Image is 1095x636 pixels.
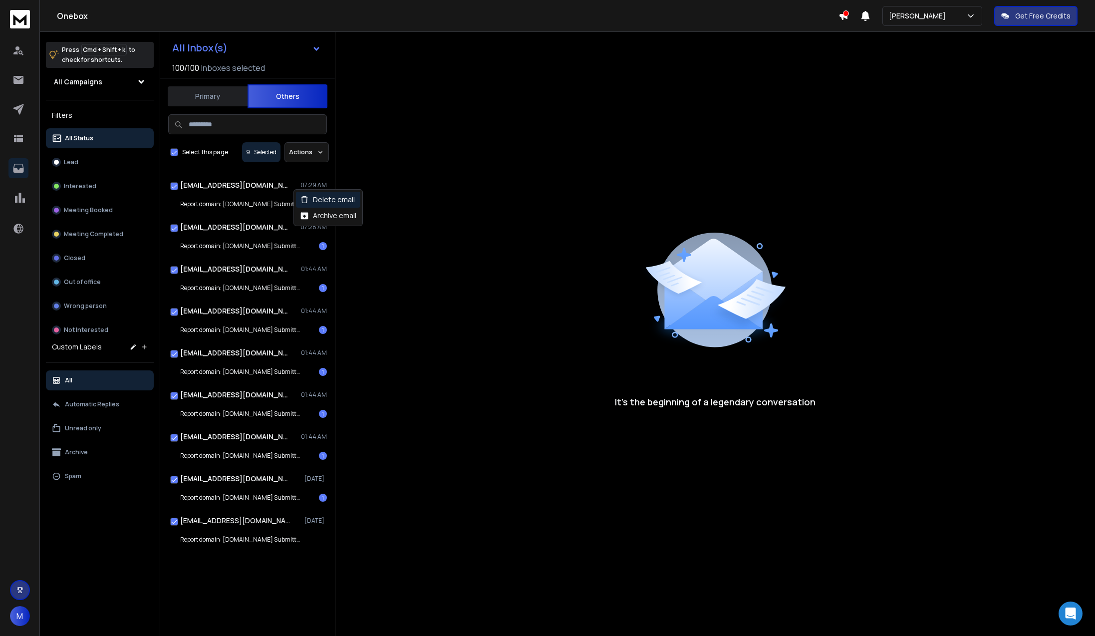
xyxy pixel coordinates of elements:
[301,307,327,315] p: 01:44 AM
[64,302,107,310] p: Wrong person
[180,432,290,442] h1: [EMAIL_ADDRESS][DOMAIN_NAME]
[180,242,300,250] p: Report domain: [DOMAIN_NAME] Submitter: [DOMAIN_NAME]
[289,148,312,156] p: Actions
[54,77,102,87] h1: All Campaigns
[57,10,838,22] h1: Onebox
[64,182,96,190] p: Interested
[300,181,327,189] p: 07:29 AM
[201,62,265,74] h3: Inboxes selected
[180,348,290,358] h1: [EMAIL_ADDRESS][DOMAIN_NAME]
[319,494,327,502] div: 1
[248,84,327,108] button: Others
[180,474,290,484] h1: [EMAIL_ADDRESS][DOMAIN_NAME]
[180,494,300,502] p: Report domain: [DOMAIN_NAME] Submitter: [DOMAIN_NAME]
[300,223,327,231] p: 07:28 AM
[180,200,300,208] p: Report domain: [DOMAIN_NAME] Submitter: [DOMAIN_NAME]
[304,475,327,483] p: [DATE]
[172,62,199,74] span: 100 / 100
[46,108,154,122] h3: Filters
[246,148,250,156] span: 9
[301,433,327,441] p: 01:44 AM
[182,148,228,156] label: Select this page
[10,10,30,28] img: logo
[319,368,327,376] div: 1
[180,326,300,334] p: Report domain: [DOMAIN_NAME] Submitter: [DOMAIN_NAME]
[65,448,88,456] p: Archive
[615,395,816,409] p: It’s the beginning of a legendary conversation
[180,516,290,526] h1: [EMAIL_ADDRESS][DOMAIN_NAME]
[168,85,248,107] button: Primary
[64,326,108,334] p: Not Interested
[180,536,300,544] p: Report domain: [DOMAIN_NAME] Submitter: [DOMAIN_NAME]
[64,158,78,166] p: Lead
[889,11,950,21] p: [PERSON_NAME]
[180,222,290,232] h1: [EMAIL_ADDRESS][DOMAIN_NAME]
[65,424,101,432] p: Unread only
[304,517,327,525] p: [DATE]
[65,134,93,142] p: All Status
[180,264,290,274] h1: [EMAIL_ADDRESS][DOMAIN_NAME]
[180,410,300,418] p: Report domain: [DOMAIN_NAME] Submitter: [DOMAIN_NAME]
[180,284,300,292] p: Report domain: [DOMAIN_NAME] Submitter: [DOMAIN_NAME]
[254,148,276,156] p: Selected
[300,211,356,221] div: Archive email
[64,254,85,262] p: Closed
[65,472,81,480] p: Spam
[65,376,72,384] p: All
[180,368,300,376] p: Report domain: [DOMAIN_NAME] Submitter: [DOMAIN_NAME]
[172,43,228,53] h1: All Inbox(s)
[319,284,327,292] div: 1
[301,349,327,357] p: 01:44 AM
[64,278,101,286] p: Out of office
[52,342,102,352] h3: Custom Labels
[180,452,300,460] p: Report domain: [DOMAIN_NAME] Submitter: [DOMAIN_NAME]
[180,390,290,400] h1: [EMAIL_ADDRESS][DOMAIN_NAME]
[62,45,135,65] p: Press to check for shortcuts.
[180,180,290,190] h1: [EMAIL_ADDRESS][DOMAIN_NAME]
[319,242,327,250] div: 1
[180,306,290,316] h1: [EMAIL_ADDRESS][DOMAIN_NAME]
[301,391,327,399] p: 01:44 AM
[65,400,119,408] p: Automatic Replies
[319,452,327,460] div: 1
[10,606,30,626] span: M
[319,410,327,418] div: 1
[300,195,355,205] div: Delete email
[81,44,127,55] span: Cmd + Shift + k
[1015,11,1071,21] p: Get Free Credits
[64,206,113,214] p: Meeting Booked
[64,230,123,238] p: Meeting Completed
[1059,602,1083,626] div: Open Intercom Messenger
[319,326,327,334] div: 1
[301,265,327,273] p: 01:44 AM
